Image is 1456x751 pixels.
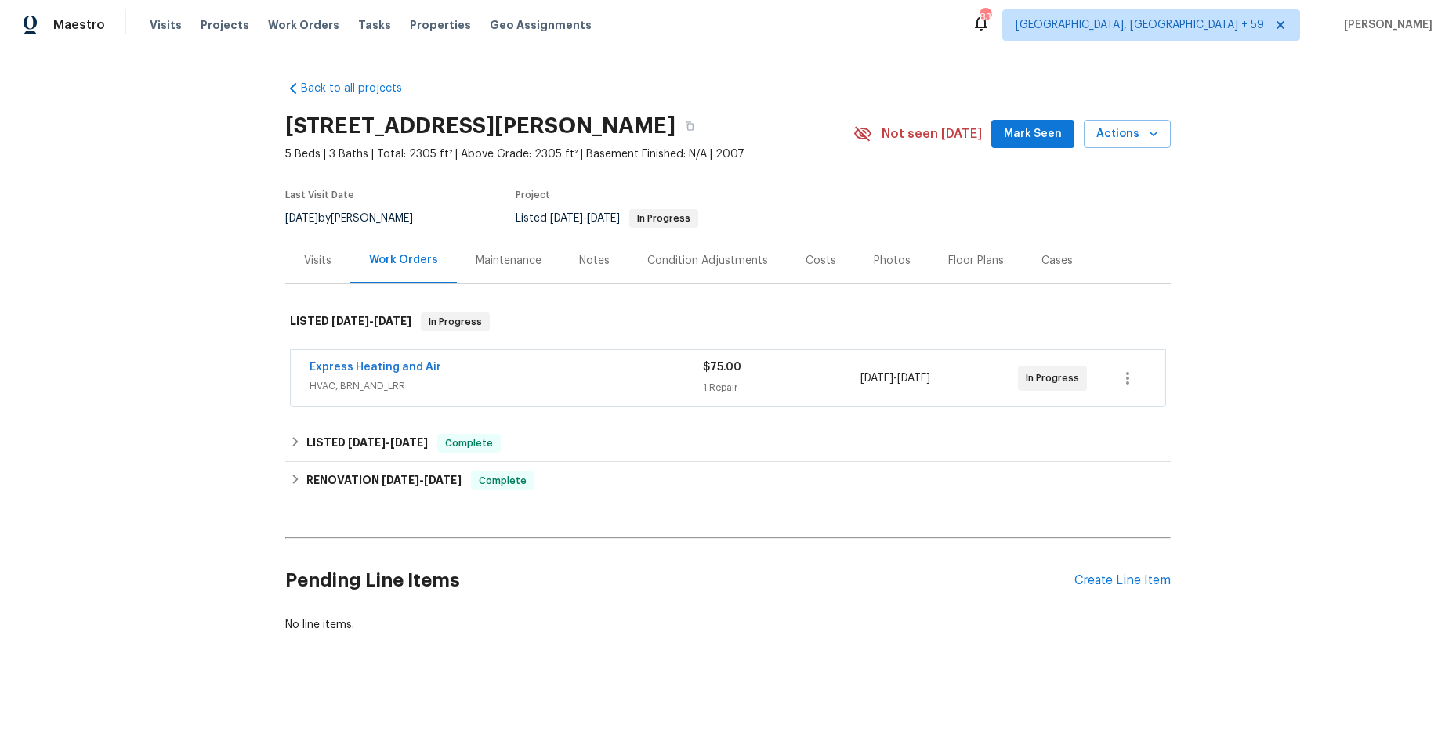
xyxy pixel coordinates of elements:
span: Geo Assignments [490,17,592,33]
span: - [331,316,411,327]
span: HVAC, BRN_AND_LRR [310,378,703,394]
div: Work Orders [369,252,438,268]
div: Maintenance [476,253,541,269]
span: Project [516,190,550,200]
div: No line items. [285,617,1171,633]
span: [DATE] [587,213,620,224]
span: Projects [201,17,249,33]
h2: Pending Line Items [285,544,1074,617]
span: 5 Beds | 3 Baths | Total: 2305 ft² | Above Grade: 2305 ft² | Basement Finished: N/A | 2007 [285,146,853,162]
div: Cases [1041,253,1073,269]
div: Create Line Item [1074,573,1171,588]
a: Express Heating and Air [310,362,441,373]
span: - [550,213,620,224]
span: [DATE] [382,475,419,486]
span: [DATE] [374,316,411,327]
div: Costs [806,253,836,269]
div: Visits [304,253,331,269]
span: In Progress [631,214,697,223]
div: RENOVATION [DATE]-[DATE]Complete [285,462,1171,500]
div: LISTED [DATE]-[DATE]Complete [285,424,1171,462]
button: Copy Address [675,112,704,140]
span: Listed [516,213,698,224]
div: LISTED [DATE]-[DATE]In Progress [285,297,1171,347]
span: [DATE] [348,437,386,448]
span: Actions [1096,125,1158,144]
div: Floor Plans [948,253,1004,269]
h6: LISTED [290,312,411,331]
h2: [STREET_ADDRESS][PERSON_NAME] [285,118,675,134]
span: Properties [410,17,471,33]
span: - [348,437,428,448]
button: Mark Seen [991,120,1074,149]
span: - [860,370,930,386]
button: Actions [1084,120,1171,149]
span: Maestro [53,17,105,33]
span: - [382,475,462,486]
div: by [PERSON_NAME] [285,209,432,228]
span: Visits [150,17,182,33]
span: [DATE] [390,437,428,448]
span: Last Visit Date [285,190,354,200]
span: Work Orders [268,17,339,33]
span: [GEOGRAPHIC_DATA], [GEOGRAPHIC_DATA] + 59 [1016,17,1264,33]
h6: LISTED [306,434,428,453]
span: Not seen [DATE] [882,126,982,142]
span: [PERSON_NAME] [1338,17,1432,33]
div: Condition Adjustments [647,253,768,269]
span: [DATE] [897,373,930,384]
span: [DATE] [285,213,318,224]
span: [DATE] [331,316,369,327]
span: [DATE] [550,213,583,224]
div: 1 Repair [703,380,860,395]
span: Tasks [358,20,391,31]
span: Complete [439,435,499,451]
div: 837 [980,9,991,25]
span: [DATE] [424,475,462,486]
span: Mark Seen [1004,125,1062,144]
span: [DATE] [860,373,893,384]
a: Back to all projects [285,81,436,96]
span: In Progress [1026,370,1085,386]
span: In Progress [422,314,488,330]
span: $75.00 [703,362,741,373]
div: Photos [874,253,911,269]
div: Notes [579,253,610,269]
span: Complete [473,473,533,489]
h6: RENOVATION [306,471,462,490]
